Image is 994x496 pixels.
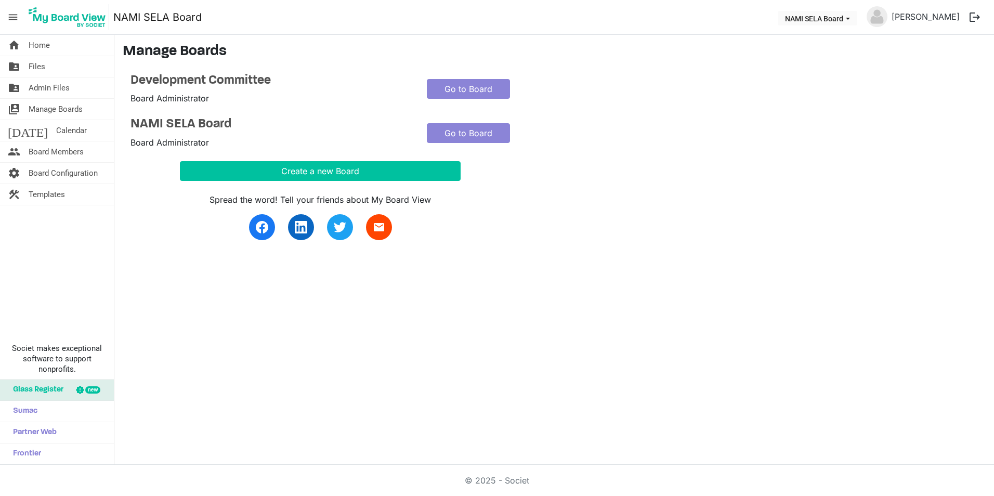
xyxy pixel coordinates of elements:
img: no-profile-picture.svg [867,6,887,27]
a: Go to Board [427,123,510,143]
span: folder_shared [8,77,20,98]
span: Board Administrator [130,93,209,103]
a: Development Committee [130,73,411,88]
button: Create a new Board [180,161,461,181]
a: My Board View Logo [25,4,113,30]
a: © 2025 - Societ [465,475,529,486]
span: Files [29,56,45,77]
span: Board Configuration [29,163,98,184]
span: Templates [29,184,65,205]
div: Spread the word! Tell your friends about My Board View [180,193,461,206]
img: linkedin.svg [295,221,307,233]
button: logout [964,6,986,28]
span: Glass Register [8,380,63,400]
span: Board Administrator [130,137,209,148]
span: folder_shared [8,56,20,77]
span: Home [29,35,50,56]
span: switch_account [8,99,20,120]
span: Board Members [29,141,84,162]
span: people [8,141,20,162]
a: email [366,214,392,240]
span: Calendar [56,120,87,141]
h3: Manage Boards [123,43,986,61]
span: Frontier [8,443,41,464]
div: new [85,386,100,394]
span: Societ makes exceptional software to support nonprofits. [5,343,109,374]
span: [DATE] [8,120,48,141]
a: [PERSON_NAME] [887,6,964,27]
span: Admin Files [29,77,70,98]
img: My Board View Logo [25,4,109,30]
span: menu [3,7,23,27]
a: NAMI SELA Board [113,7,202,28]
button: NAMI SELA Board dropdownbutton [778,11,857,25]
span: Sumac [8,401,37,422]
span: Partner Web [8,422,57,443]
img: twitter.svg [334,221,346,233]
span: Manage Boards [29,99,83,120]
a: Go to Board [427,79,510,99]
span: email [373,221,385,233]
a: NAMI SELA Board [130,117,411,132]
span: home [8,35,20,56]
span: settings [8,163,20,184]
img: facebook.svg [256,221,268,233]
span: construction [8,184,20,205]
